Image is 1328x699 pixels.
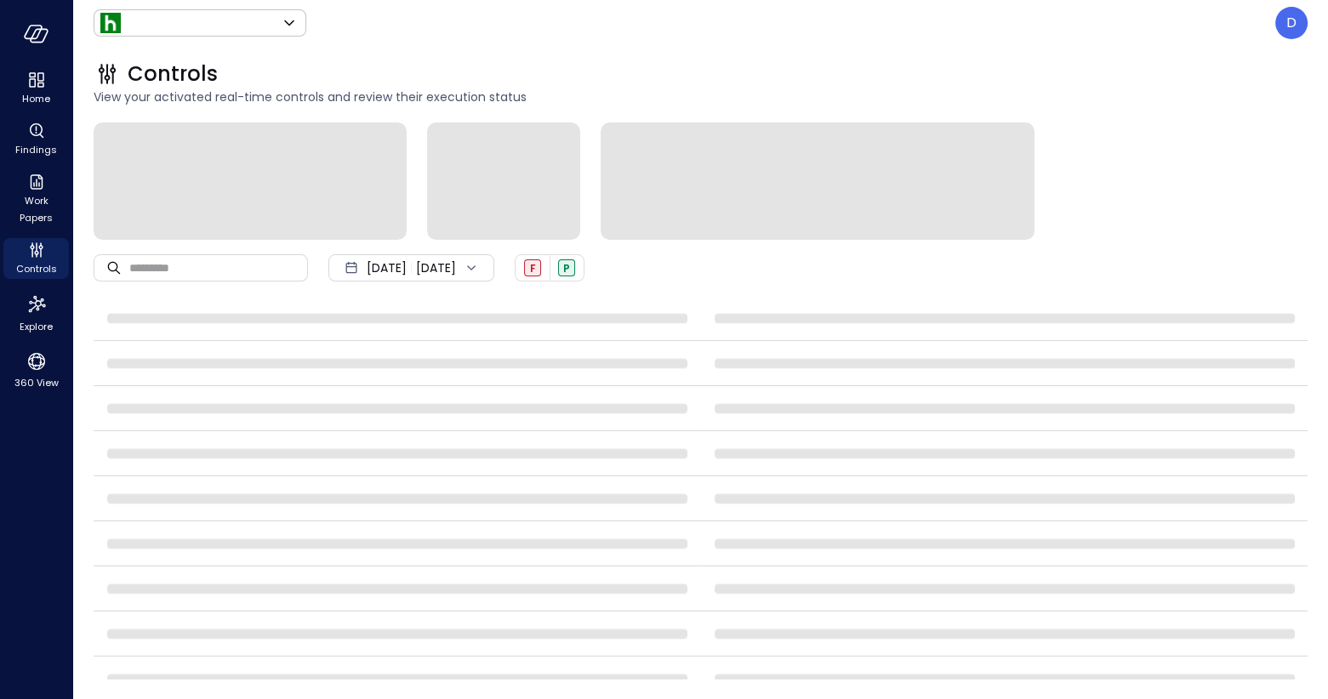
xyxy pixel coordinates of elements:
[3,289,69,337] div: Explore
[3,238,69,279] div: Controls
[3,347,69,393] div: 360 View
[10,192,62,226] span: Work Papers
[14,374,59,391] span: 360 View
[530,261,536,276] span: F
[524,259,541,276] div: Failed
[1275,7,1308,39] div: Dfreeman
[100,13,121,33] img: Icon
[94,88,1308,106] span: View your activated real-time controls and review their execution status
[367,259,407,277] span: [DATE]
[128,60,218,88] span: Controls
[3,68,69,109] div: Home
[3,119,69,160] div: Findings
[563,261,570,276] span: P
[22,90,50,107] span: Home
[15,141,57,158] span: Findings
[16,260,57,277] span: Controls
[3,170,69,228] div: Work Papers
[558,259,575,276] div: Passed
[1286,13,1297,33] p: D
[20,318,53,335] span: Explore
